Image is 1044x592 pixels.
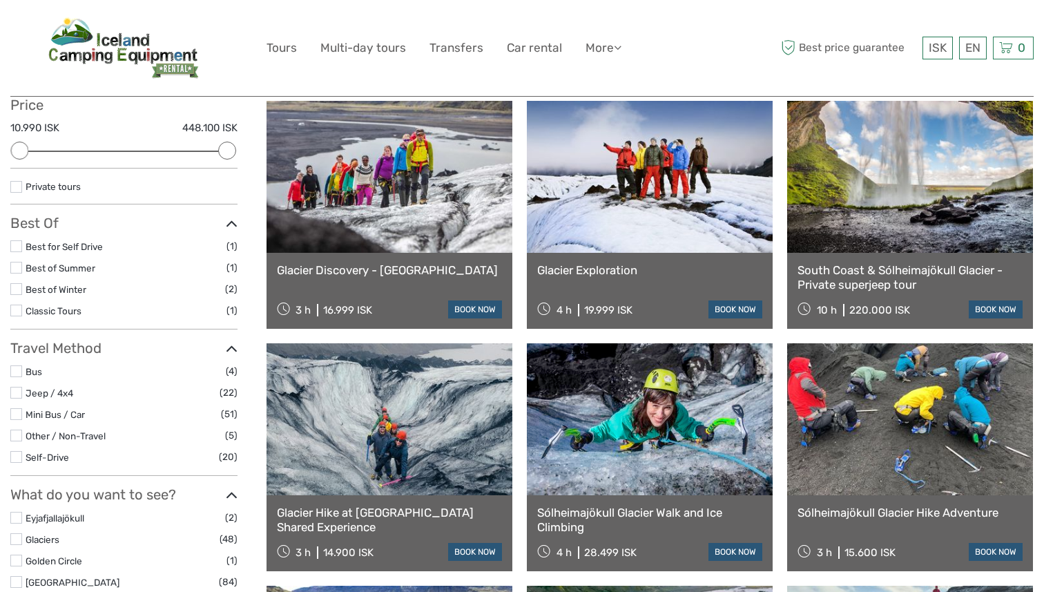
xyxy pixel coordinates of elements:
[26,388,73,399] a: Jeep / 4x4
[26,534,59,545] a: Glaciers
[182,121,238,135] label: 448.100 ISK
[26,555,82,566] a: Golden Circle
[959,37,987,59] div: EN
[26,181,81,192] a: Private tours
[48,17,200,79] img: 671-29c6cdf6-a7e8-48aa-af67-fe191aeda864_logo_big.jpg
[296,546,311,559] span: 3 h
[10,121,59,135] label: 10.990 ISK
[19,24,156,35] p: We're away right now. Please check back later!
[225,281,238,297] span: (2)
[159,21,175,38] button: Open LiveChat chat widget
[225,510,238,526] span: (2)
[26,409,85,420] a: Mini Bus / Car
[778,37,920,59] span: Best price guarantee
[26,262,95,274] a: Best of Summer
[219,449,238,465] span: (20)
[1016,41,1027,55] span: 0
[26,241,103,252] a: Best for Self Drive
[320,38,406,58] a: Multi-day tours
[969,300,1023,318] a: book now
[584,546,637,559] div: 28.499 ISK
[557,304,572,316] span: 4 h
[969,543,1023,561] a: book now
[429,38,483,58] a: Transfers
[537,506,762,534] a: Sólheimajökull Glacier Walk and Ice Climbing
[10,486,238,503] h3: What do you want to see?
[26,430,106,441] a: Other / Non-Travel
[448,543,502,561] a: book now
[226,363,238,379] span: (4)
[323,546,374,559] div: 14.900 ISK
[225,428,238,443] span: (5)
[797,506,1023,519] a: Sólheimajökull Glacier Hike Adventure
[817,546,832,559] span: 3 h
[219,574,238,590] span: (84)
[220,385,238,401] span: (22)
[277,263,502,277] a: Glacier Discovery - [GEOGRAPHIC_DATA]
[507,38,562,58] a: Car rental
[448,300,502,318] a: book now
[584,304,632,316] div: 19.999 ISK
[26,305,81,316] a: Classic Tours
[226,553,238,569] span: (1)
[537,263,762,277] a: Glacier Exploration
[10,97,238,113] h3: Price
[797,263,1023,292] a: South Coast & Sólheimajökull Glacier - Private superjeep tour
[220,531,238,547] span: (48)
[277,506,502,534] a: Glacier Hike at [GEOGRAPHIC_DATA] Shared Experience
[557,546,572,559] span: 4 h
[226,238,238,254] span: (1)
[226,260,238,276] span: (1)
[849,304,910,316] div: 220.000 ISK
[226,303,238,318] span: (1)
[844,546,896,559] div: 15.600 ISK
[708,300,762,318] a: book now
[10,215,238,231] h3: Best Of
[267,38,297,58] a: Tours
[817,304,837,316] span: 10 h
[323,304,372,316] div: 16.999 ISK
[708,543,762,561] a: book now
[296,304,311,316] span: 3 h
[586,38,621,58] a: More
[26,513,84,524] a: Eyjafjallajökull
[26,452,69,463] a: Self-Drive
[221,406,238,422] span: (51)
[929,41,947,55] span: ISK
[10,340,238,356] h3: Travel Method
[26,577,119,588] a: [GEOGRAPHIC_DATA]
[26,366,42,377] a: Bus
[26,284,86,295] a: Best of Winter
